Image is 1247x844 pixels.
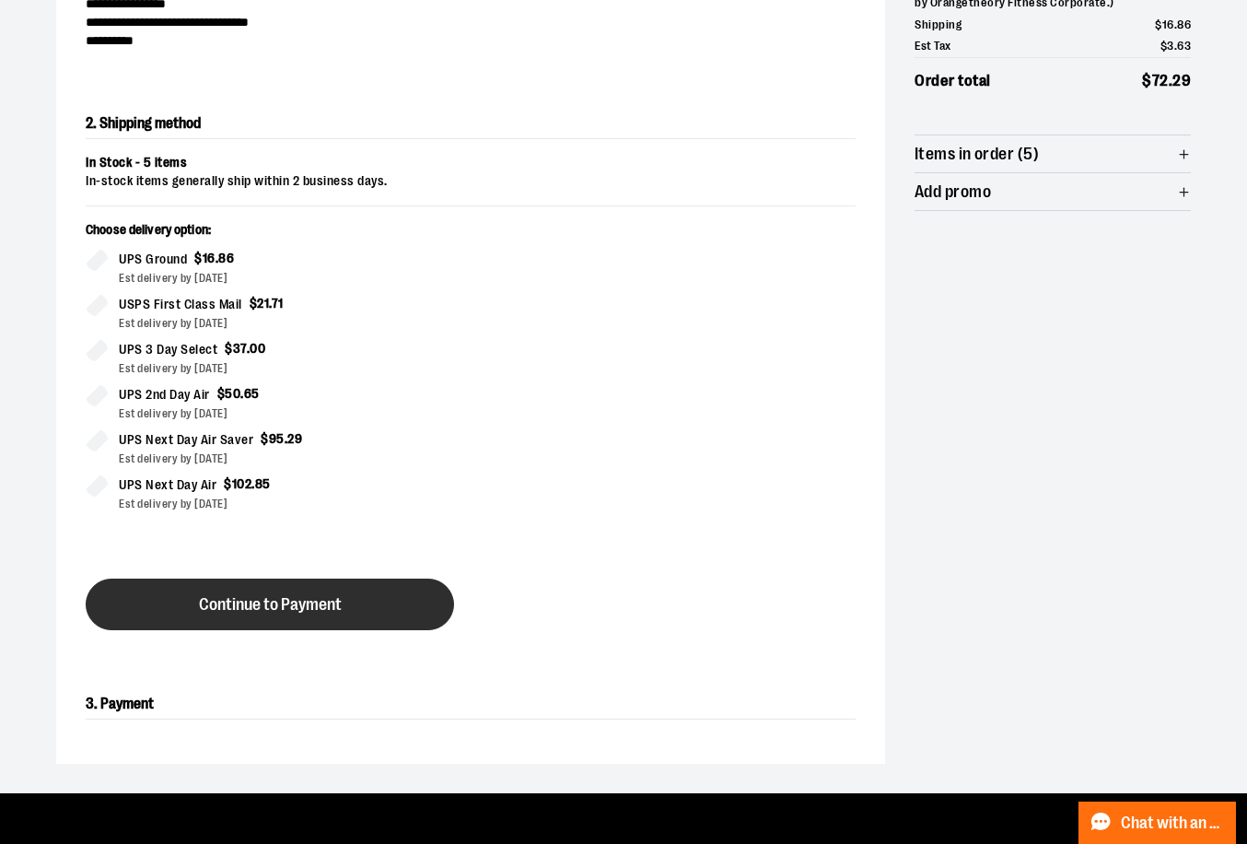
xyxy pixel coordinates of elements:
[1160,39,1168,53] span: $
[244,386,260,401] span: 65
[86,579,454,630] button: Continue to Payment
[119,360,456,377] div: Est delivery by [DATE]
[915,69,991,93] span: Order total
[86,294,108,316] input: USPS First Class Mail$21.71Est delivery by [DATE]
[285,431,288,446] span: .
[1174,39,1178,53] span: .
[240,386,244,401] span: .
[1177,18,1191,31] span: 86
[257,296,269,311] span: 21
[261,431,269,446] span: $
[287,431,302,446] span: 29
[86,154,856,172] div: In Stock - 5 items
[915,146,1039,163] span: Items in order (5)
[915,135,1191,172] button: Items in order (5)
[247,341,251,356] span: .
[86,339,108,361] input: UPS 3 Day Select$37.00Est delivery by [DATE]
[1152,72,1169,89] span: 72
[218,251,234,265] span: 86
[119,384,210,405] span: UPS 2nd Day Air
[119,429,253,451] span: UPS Next Day Air Saver
[1169,72,1173,89] span: .
[251,476,255,491] span: .
[194,251,203,265] span: $
[225,341,233,356] span: $
[232,476,252,491] span: 102
[915,173,1191,210] button: Add promo
[119,451,456,467] div: Est delivery by [DATE]
[225,386,240,401] span: 50
[1121,815,1225,832] span: Chat with an Expert
[1177,39,1191,53] span: 63
[915,183,991,201] span: Add promo
[250,296,258,311] span: $
[915,16,961,34] span: Shipping
[119,315,456,332] div: Est delivery by [DATE]
[86,475,108,497] input: UPS Next Day Air$102.85Est delivery by [DATE]
[1167,39,1174,53] span: 3
[269,431,285,446] span: 95
[86,689,856,720] h2: 3. Payment
[255,476,271,491] span: 85
[1172,72,1191,89] span: 29
[1162,18,1174,31] span: 16
[1078,802,1237,844] button: Chat with an Expert
[250,341,265,356] span: 00
[119,339,217,360] span: UPS 3 Day Select
[1174,18,1178,31] span: .
[1155,18,1162,31] span: $
[119,475,216,496] span: UPS Next Day Air
[216,251,219,265] span: .
[269,296,272,311] span: .
[119,270,456,287] div: Est delivery by [DATE]
[217,386,226,401] span: $
[119,249,187,270] span: UPS Ground
[233,341,247,356] span: 37
[86,109,856,139] h2: 2. Shipping method
[272,296,284,311] span: 71
[86,429,108,451] input: UPS Next Day Air Saver$95.29Est delivery by [DATE]
[86,172,856,191] div: In-stock items generally ship within 2 business days.
[86,384,108,406] input: UPS 2nd Day Air$50.65Est delivery by [DATE]
[119,496,456,512] div: Est delivery by [DATE]
[119,294,242,315] span: USPS First Class Mail
[915,37,951,55] span: Est Tax
[86,249,108,271] input: UPS Ground$16.86Est delivery by [DATE]
[86,221,456,249] p: Choose delivery option:
[1142,72,1152,89] span: $
[224,476,232,491] span: $
[119,405,456,422] div: Est delivery by [DATE]
[199,596,342,614] span: Continue to Payment
[203,251,216,265] span: 16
